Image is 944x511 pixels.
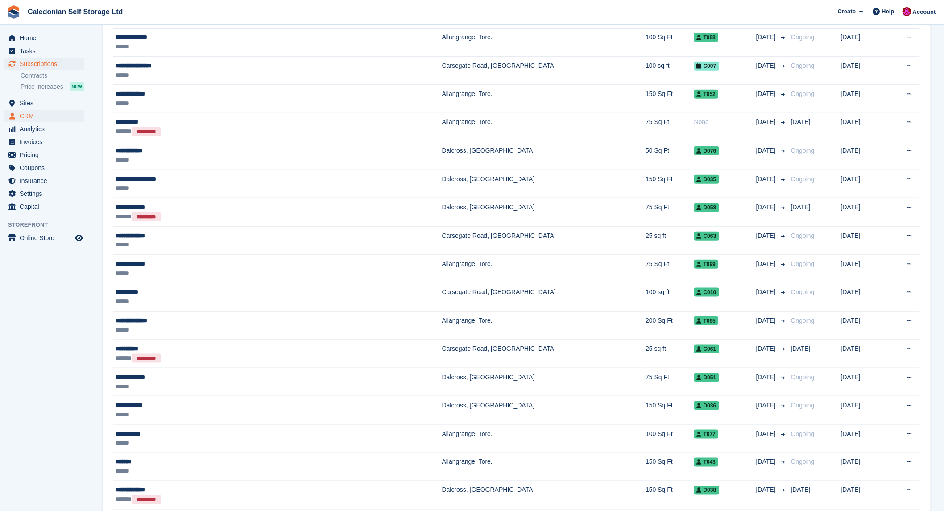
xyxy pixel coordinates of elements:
[838,7,856,16] span: Create
[646,481,694,510] td: 150 Sq Ft
[756,429,778,439] span: [DATE]
[646,255,694,283] td: 75 Sq Ft
[646,424,694,453] td: 100 Sq Ft
[694,458,718,467] span: T043
[756,316,778,325] span: [DATE]
[4,97,84,109] a: menu
[694,33,718,42] span: T088
[442,368,646,396] td: Dalcross, [GEOGRAPHIC_DATA]
[646,28,694,56] td: 100 Sq Ft
[756,373,778,382] span: [DATE]
[694,260,718,269] span: T099
[442,113,646,141] td: Allangrange, Tore.
[21,71,84,80] a: Contracts
[841,56,886,84] td: [DATE]
[442,481,646,510] td: Dalcross, [GEOGRAPHIC_DATA]
[646,141,694,170] td: 50 Sq Ft
[20,174,73,187] span: Insurance
[20,136,73,148] span: Invoices
[882,7,894,16] span: Help
[756,486,778,495] span: [DATE]
[841,28,886,56] td: [DATE]
[4,110,84,122] a: menu
[74,233,84,243] a: Preview store
[756,344,778,353] span: [DATE]
[694,146,719,155] span: D076
[20,232,73,244] span: Online Store
[442,28,646,56] td: Allangrange, Tore.
[841,311,886,339] td: [DATE]
[756,287,778,297] span: [DATE]
[841,340,886,368] td: [DATE]
[841,368,886,396] td: [DATE]
[756,61,778,71] span: [DATE]
[694,90,718,99] span: T052
[694,345,719,353] span: C061
[442,85,646,113] td: Allangrange, Tore.
[646,340,694,368] td: 25 sq ft
[694,232,719,241] span: C063
[442,340,646,368] td: Carsegate Road, [GEOGRAPHIC_DATA]
[791,147,815,154] span: Ongoing
[20,45,73,57] span: Tasks
[4,200,84,213] a: menu
[694,430,718,439] span: T077
[756,33,778,42] span: [DATE]
[20,58,73,70] span: Subscriptions
[4,136,84,148] a: menu
[791,118,811,125] span: [DATE]
[841,424,886,453] td: [DATE]
[7,5,21,19] img: stora-icon-8386f47178a22dfd0bd8f6a31ec36ba5ce8667c1dd55bd0f319d3a0aa187defe.svg
[4,58,84,70] a: menu
[20,200,73,213] span: Capital
[646,283,694,311] td: 100 sq ft
[841,113,886,141] td: [DATE]
[442,56,646,84] td: Carsegate Road, [GEOGRAPHIC_DATA]
[694,117,756,127] div: None
[442,424,646,453] td: Allangrange, Tore.
[791,62,815,69] span: Ongoing
[791,430,815,437] span: Ongoing
[756,117,778,127] span: [DATE]
[442,141,646,170] td: Dalcross, [GEOGRAPHIC_DATA]
[841,396,886,424] td: [DATE]
[756,89,778,99] span: [DATE]
[4,32,84,44] a: menu
[442,283,646,311] td: Carsegate Road, [GEOGRAPHIC_DATA]
[442,453,646,481] td: Allangrange, Tore.
[646,396,694,424] td: 150 Sq Ft
[8,220,89,229] span: Storefront
[442,311,646,339] td: Allangrange, Tore.
[841,255,886,283] td: [DATE]
[20,162,73,174] span: Coupons
[646,368,694,396] td: 75 Sq Ft
[841,170,886,198] td: [DATE]
[694,203,719,212] span: D058
[646,453,694,481] td: 150 Sq Ft
[442,396,646,424] td: Dalcross, [GEOGRAPHIC_DATA]
[21,83,63,91] span: Price increases
[913,8,936,17] span: Account
[20,110,73,122] span: CRM
[4,45,84,57] a: menu
[442,170,646,198] td: Dalcross, [GEOGRAPHIC_DATA]
[841,283,886,311] td: [DATE]
[646,198,694,227] td: 75 Sq Ft
[646,226,694,254] td: 25 sq ft
[791,232,815,239] span: Ongoing
[24,4,126,19] a: Caledonian Self Storage Ltd
[4,174,84,187] a: menu
[791,402,815,409] span: Ongoing
[4,187,84,200] a: menu
[791,458,815,465] span: Ongoing
[791,486,811,494] span: [DATE]
[442,255,646,283] td: Allangrange, Tore.
[841,226,886,254] td: [DATE]
[694,62,719,71] span: C007
[903,7,911,16] img: Donald Mathieson
[646,170,694,198] td: 150 Sq Ft
[791,175,815,183] span: Ongoing
[791,288,815,295] span: Ongoing
[841,198,886,227] td: [DATE]
[756,259,778,269] span: [DATE]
